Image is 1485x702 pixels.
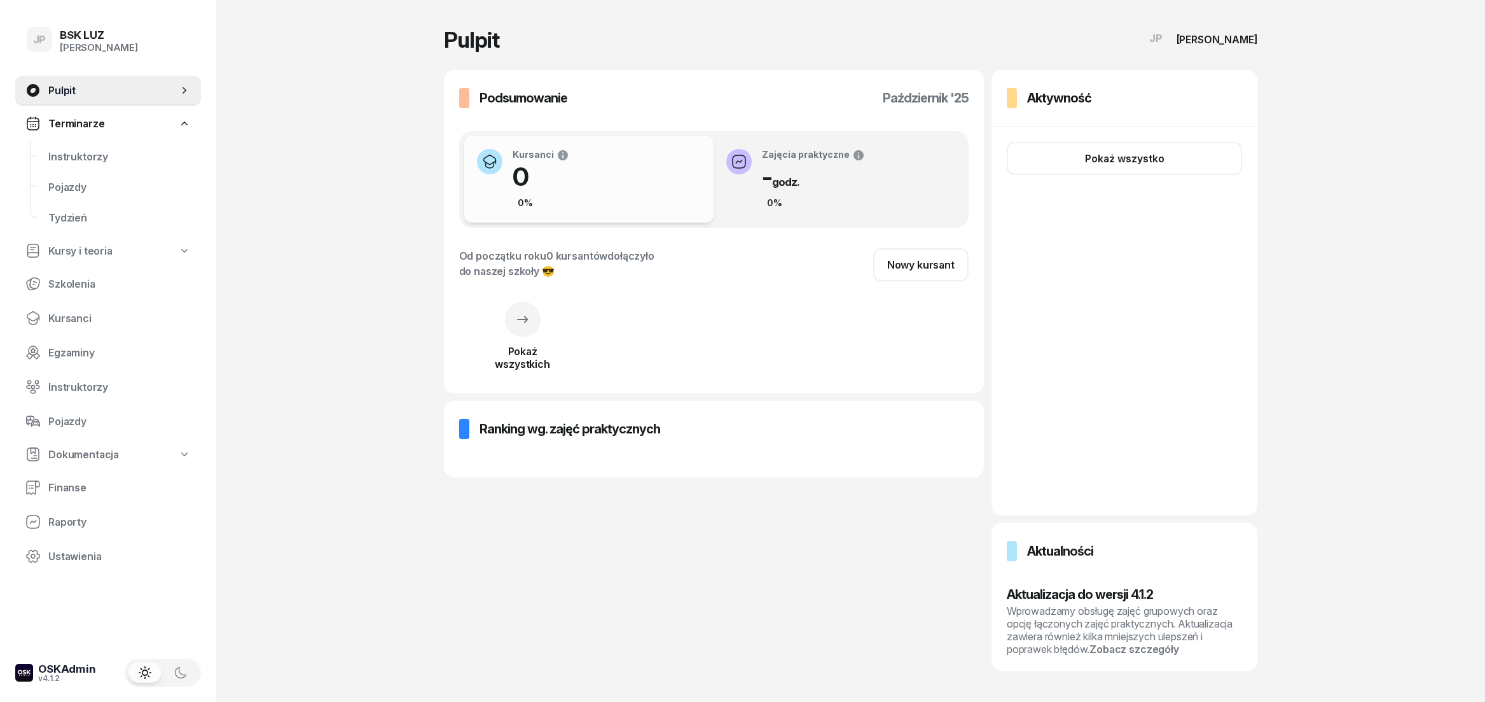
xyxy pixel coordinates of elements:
span: Pojazdy [48,181,191,193]
div: 0% [513,195,538,211]
div: Kursanci [513,149,569,162]
a: Finanse [15,472,201,503]
h3: Aktywność [1027,88,1091,108]
h3: Aktualności [1027,541,1093,561]
div: Pokaż wszystko [1085,153,1164,165]
button: Zajęcia praktyczne-godz.0% [714,136,964,223]
a: Tydzień [38,202,201,233]
img: logo-xs-dark@2x.png [15,664,33,682]
span: Pulpit [48,85,178,97]
span: 0 kursantów [546,249,607,262]
a: Pojazdy [15,406,201,437]
a: Pulpit [15,75,201,106]
span: Egzaminy [48,347,191,359]
div: v4.1.2 [38,675,96,682]
div: Wprowadzamy obsługę zajęć grupowych oraz opcję łączonych zajęć praktycznych. Aktualizacja zawiera... [1007,605,1243,656]
a: Egzaminy [15,337,201,368]
a: Kursanci [15,303,201,333]
small: godz. [772,176,799,188]
h1: - [762,162,865,192]
button: Pokaż wszystko [1007,142,1243,175]
a: Dokumentacja [15,440,201,468]
div: Nowy kursant [887,259,955,271]
div: OSKAdmin [38,664,96,675]
span: Terminarze [48,118,104,130]
a: AktualnościAktualizacja do wersji 4.1.2Wprowadzamy obsługę zajęć grupowych oraz opcję łączonych z... [991,523,1258,671]
a: AktywnośćPokaż wszystko [991,70,1258,516]
a: Instruktorzy [15,372,201,402]
a: Nowy kursant [873,248,969,281]
span: Raporty [48,516,191,528]
a: Raporty [15,507,201,537]
div: 0% [762,195,787,211]
a: Pojazdy [38,172,201,202]
button: Kursanci00% [464,136,714,223]
a: Szkolenia [15,269,201,299]
span: JP [1149,33,1163,44]
div: Zajęcia praktyczne [762,149,865,162]
div: Pokaż wszystkich [459,345,586,370]
span: Kursanci [48,312,191,325]
span: Pojazdy [48,416,191,428]
span: Szkolenia [48,278,191,290]
div: [PERSON_NAME] [1177,34,1258,45]
a: Kursy i teoria [15,237,201,265]
h3: Podsumowanie [480,88,567,108]
span: Kursy i teoria [48,245,113,257]
span: Dokumentacja [48,449,119,461]
span: Finanse [48,482,191,494]
span: Instruktorzy [48,151,191,163]
a: Pokażwszystkich [459,317,586,370]
span: Tydzień [48,212,191,224]
a: Ustawienia [15,541,201,572]
a: Instruktorzy [38,141,201,172]
h3: październik '25 [883,88,969,108]
h3: Ranking wg. zajęć praktycznych [480,419,660,439]
h1: 0 [513,162,569,192]
span: Instruktorzy [48,381,191,393]
div: BSK LUZ [60,30,138,41]
h1: Pulpit [444,29,499,51]
div: [PERSON_NAME] [60,42,138,53]
a: Terminarze [15,109,201,137]
span: Ustawienia [48,551,191,563]
span: JP [33,34,46,45]
div: Od początku roku dołączyło do naszej szkoły 😎 [459,248,654,279]
h3: Aktualizacja do wersji 4.1.2 [1007,584,1243,605]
